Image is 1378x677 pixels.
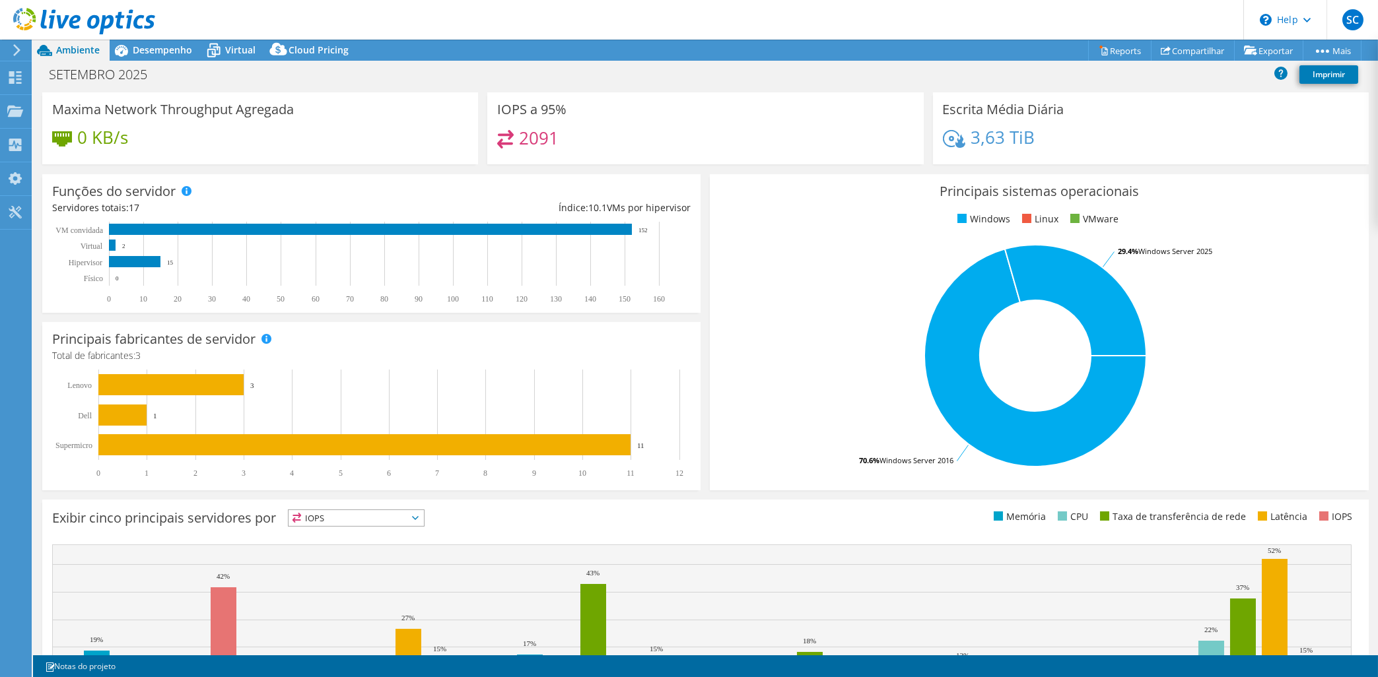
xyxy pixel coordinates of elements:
a: Mais [1303,40,1361,61]
text: 150 [619,294,631,304]
li: VMware [1067,212,1119,226]
span: Virtual [225,44,256,56]
text: 12 [675,468,683,478]
text: Supermicro [55,441,92,450]
text: 100 [447,294,459,304]
h4: 2091 [519,131,559,145]
span: Cloud Pricing [289,44,349,56]
li: Linux [1019,212,1058,226]
span: IOPS [289,510,424,526]
text: 43% [586,569,600,577]
svg: \n [1260,14,1272,26]
text: 22% [1204,626,1218,633]
text: 1 [153,412,157,420]
text: 110 [481,294,493,304]
text: 15% [1299,646,1313,654]
span: SC [1342,9,1363,30]
span: Desempenho [133,44,192,56]
text: Lenovo [67,381,92,390]
li: Latência [1255,509,1307,524]
span: 3 [135,349,141,362]
text: 90 [415,294,423,304]
text: 15 [167,259,174,266]
text: 4 [290,468,294,478]
text: 140 [584,294,596,304]
text: 80 [380,294,388,304]
tspan: Windows Server 2025 [1138,246,1212,256]
span: 10.1 [588,201,607,214]
text: 9 [532,468,536,478]
a: Notas do projeto [36,658,125,674]
text: 50 [277,294,285,304]
h3: Funções do servidor [52,184,176,199]
text: 40 [242,294,250,304]
text: 60 [312,294,320,304]
text: 0 [116,275,119,282]
text: 152 [638,227,648,234]
text: 2 [193,468,197,478]
text: 19% [90,635,103,643]
text: VM convidada [55,226,103,235]
text: 120 [516,294,528,304]
text: Hipervisor [69,258,102,267]
text: Virtual [81,242,103,251]
li: Taxa de transferência de rede [1097,509,1246,524]
text: 10 [578,468,586,478]
text: 0 [96,468,100,478]
h3: Principais sistemas operacionais [720,184,1358,199]
li: IOPS [1316,509,1352,524]
h1: SETEMBRO 2025 [43,67,168,82]
text: 2 [122,243,125,249]
text: 42% [217,572,230,580]
text: 15% [650,645,663,653]
li: CPU [1054,509,1088,524]
text: 52% [1268,546,1281,554]
text: 17% [523,639,536,647]
text: 130 [550,294,562,304]
text: 6 [387,468,391,478]
h3: Escrita Média Diária [943,102,1064,117]
text: 27% [401,614,415,622]
h3: Maxima Network Throughput Agregada [52,102,294,117]
text: 11 [627,468,635,478]
text: 0 [107,294,111,304]
text: 13% [956,651,969,659]
span: Ambiente [56,44,100,56]
text: Dell [78,411,92,420]
text: 37% [1236,583,1249,591]
text: 160 [653,294,665,304]
text: 7 [435,468,439,478]
text: 11 [637,441,644,449]
span: 17 [129,201,139,214]
tspan: 29.4% [1118,246,1138,256]
div: Índice: VMs por hipervisor [372,201,691,215]
tspan: 70.6% [859,455,879,465]
a: Reports [1088,40,1152,61]
text: 15% [433,645,446,653]
a: Imprimir [1299,65,1358,84]
div: Servidores totais: [52,201,372,215]
text: 30 [208,294,216,304]
a: Compartilhar [1151,40,1235,61]
h4: Total de fabricantes: [52,348,691,363]
a: Exportar [1234,40,1303,61]
li: Memória [990,509,1046,524]
tspan: Windows Server 2016 [879,455,953,465]
text: 20 [174,294,182,304]
h4: 0 KB/s [77,130,128,145]
h3: IOPS a 95% [497,102,567,117]
text: 8 [483,468,487,478]
text: 10 [139,294,147,304]
text: 18% [803,637,816,645]
text: 3 [250,381,254,389]
text: 1 [145,468,149,478]
tspan: Físico [84,274,103,283]
li: Windows [954,212,1010,226]
text: 5 [339,468,343,478]
text: 3 [242,468,246,478]
text: 70 [346,294,354,304]
h4: 3,63 TiB [971,130,1035,145]
h3: Principais fabricantes de servidor [52,332,256,346]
